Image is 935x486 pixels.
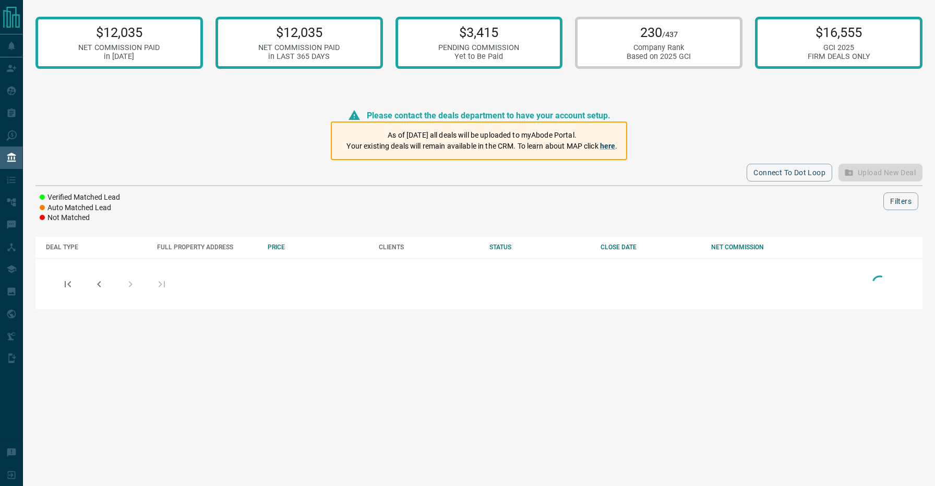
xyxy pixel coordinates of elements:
div: Based on 2025 GCI [627,52,691,61]
div: Please contact the deals department to have your account setup. [348,109,610,121]
div: CLOSE DATE [601,244,701,251]
div: NET COMMISSION PAID [78,43,160,52]
div: FULL PROPERTY ADDRESS [157,244,258,251]
p: $16,555 [808,25,870,40]
li: Verified Matched Lead [40,192,120,203]
div: NET COMMISSION PAID [258,43,340,52]
div: GCI 2025 [808,43,870,52]
div: Loading [869,273,890,295]
div: Company Rank [627,43,691,52]
div: PENDING COMMISSION [438,43,519,52]
div: STATUS [489,244,590,251]
p: 230 [627,25,691,40]
li: Auto Matched Lead [40,203,120,213]
div: CLIENTS [379,244,480,251]
div: Yet to Be Paid [438,52,519,61]
div: DEAL TYPE [46,244,147,251]
div: in LAST 365 DAYS [258,52,340,61]
a: here [600,142,616,150]
button: Connect to Dot Loop [747,164,832,181]
p: $3,415 [438,25,519,40]
p: As of [DATE] all deals will be uploaded to myAbode Portal. [346,130,617,141]
button: Filters [883,192,918,210]
li: Not Matched [40,213,120,223]
div: NET COMMISSION [711,244,812,251]
p: $12,035 [78,25,160,40]
p: $12,035 [258,25,340,40]
div: FIRM DEALS ONLY [808,52,870,61]
div: PRICE [268,244,368,251]
span: /437 [662,30,678,39]
div: in [DATE] [78,52,160,61]
p: Your existing deals will remain available in the CRM. To learn about MAP click . [346,141,617,152]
